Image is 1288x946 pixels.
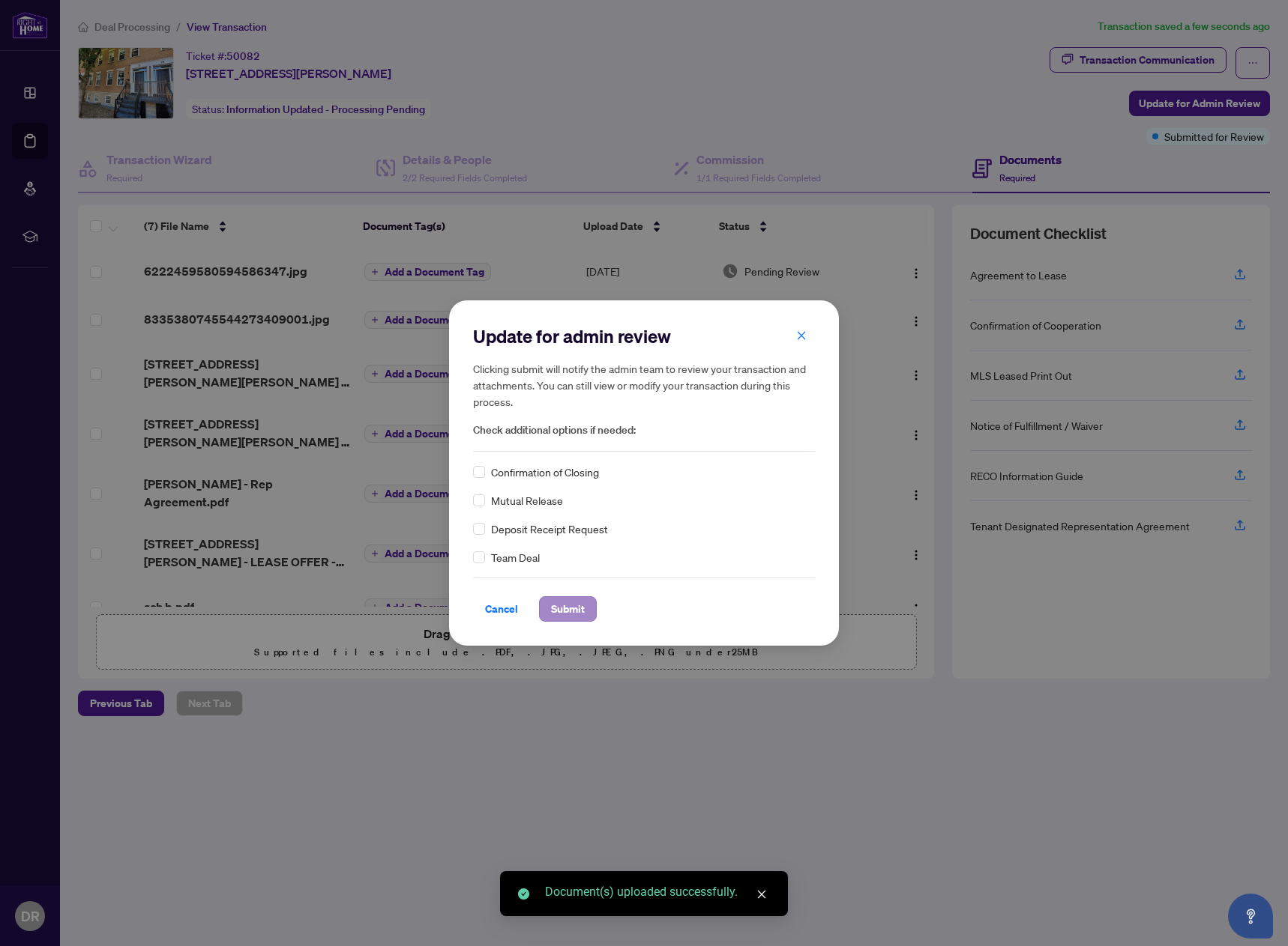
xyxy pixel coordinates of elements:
a: Close [753,886,770,903]
span: check-circle [518,888,529,900]
button: Open asap [1228,894,1273,939]
span: Confirmation of Closing [491,464,599,480]
span: close [796,330,807,341]
span: Team Deal [491,549,540,566]
span: Check additional options if needed: [473,422,815,439]
div: Document(s) uploaded successfully. [545,883,770,901]
span: close [756,889,767,900]
span: Mutual Release [491,492,563,509]
h5: Clicking submit will notify the admin team to review your transaction and attachments. You can st... [473,360,815,410]
span: Submit [551,597,585,621]
span: Cancel [485,597,518,621]
span: Deposit Receipt Request [491,521,608,537]
button: Submit [539,596,597,622]
button: Cancel [473,596,530,622]
h2: Update for admin review [473,324,815,348]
